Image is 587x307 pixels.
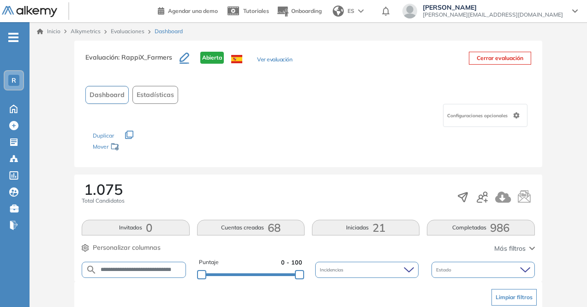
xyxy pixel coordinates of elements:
[358,9,364,13] img: arrow
[423,4,563,11] span: [PERSON_NAME]
[158,5,218,16] a: Agendar una demo
[37,27,60,36] a: Inicio
[281,258,302,267] span: 0 - 100
[71,28,101,35] span: Alkymetrics
[90,90,125,100] span: Dashboard
[137,90,174,100] span: Estadísticas
[86,264,97,276] img: SEARCH_ALT
[443,104,527,127] div: Configuraciones opcionales
[347,7,354,15] span: ES
[312,220,419,235] button: Iniciadas21
[93,132,114,139] span: Duplicar
[84,182,123,197] span: 1.075
[491,289,537,306] button: Limpiar filtros
[168,7,218,14] span: Agendar una demo
[2,6,57,18] img: Logo
[291,7,322,14] span: Onboarding
[82,243,161,253] button: Personalizar columnas
[93,243,161,253] span: Personalizar columnas
[82,197,125,205] span: Total Candidatos
[200,52,224,64] span: Abierta
[315,262,419,278] div: Incidencias
[494,244,535,253] button: Más filtros
[93,139,185,156] div: Mover
[231,55,242,63] img: ESP
[333,6,344,17] img: world
[431,262,535,278] div: Estado
[257,55,292,65] button: Ver evaluación
[85,86,129,104] button: Dashboard
[469,52,531,65] button: Cerrar evaluación
[447,112,509,119] span: Configuraciones opcionales
[197,220,305,235] button: Cuentas creadas68
[85,52,180,71] h3: Evaluación
[494,244,526,253] span: Más filtros
[118,53,172,61] span: : RappiX_Farmers
[111,28,144,35] a: Evaluaciones
[8,36,18,38] i: -
[427,220,534,235] button: Completadas986
[276,1,322,21] button: Onboarding
[155,27,183,36] span: Dashboard
[132,86,178,104] button: Estadísticas
[82,220,189,235] button: Invitados0
[436,266,453,273] span: Estado
[320,266,345,273] span: Incidencias
[12,77,16,84] span: R
[423,11,563,18] span: [PERSON_NAME][EMAIL_ADDRESS][DOMAIN_NAME]
[199,258,219,267] span: Puntaje
[243,7,269,14] span: Tutoriales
